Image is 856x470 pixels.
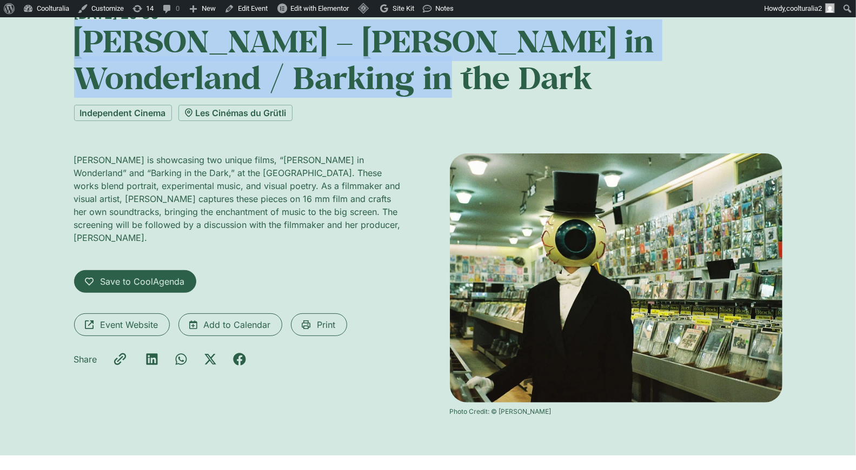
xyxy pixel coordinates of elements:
[175,353,188,366] div: Share on whatsapp
[74,270,196,293] a: Save to CoolAgenda
[101,318,158,331] span: Event Website
[233,353,246,366] div: Share on facebook
[74,353,97,366] p: Share
[204,318,271,331] span: Add to Calendar
[393,4,414,12] span: Site Kit
[178,105,293,121] a: Les Cinémas du Grütli
[291,313,347,336] a: Print
[450,153,782,402] img: Coolturalia - Marie Losier – Felix in Wonderland (2019) & Barking in the Dark (2025), dans le cad...
[178,313,282,336] a: Add to Calendar
[74,105,172,121] a: Independent Cinema
[101,275,185,288] span: Save to CoolAgenda
[74,313,170,336] a: Event Website
[204,353,217,366] div: Share on x-twitter
[290,4,349,12] span: Edit with Elementor
[786,4,822,12] span: coolturalia2
[450,407,782,417] div: Photo Credit: © [PERSON_NAME]
[74,153,407,244] p: [PERSON_NAME] is showcasing two unique films, “[PERSON_NAME] in Wonderland” and “Barking in the D...
[317,318,336,331] span: Print
[145,353,158,366] div: Share on linkedin
[74,22,782,96] h1: [PERSON_NAME] – [PERSON_NAME] in Wonderland / Barking in the Dark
